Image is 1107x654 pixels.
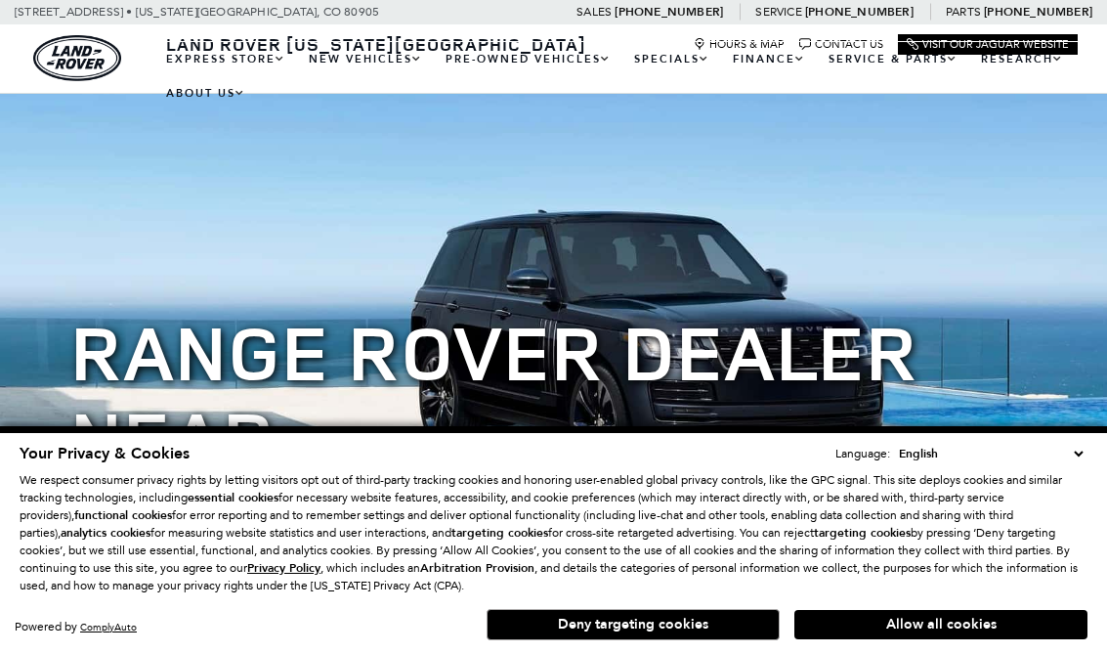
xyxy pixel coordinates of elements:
strong: targeting cookies [814,525,911,541]
strong: essential cookies [188,490,278,505]
span: Your Privacy & Cookies [20,443,190,464]
strong: analytics cookies [61,525,150,541]
a: Contact Us [799,38,883,51]
button: Deny targeting cookies [487,609,780,640]
nav: Main Navigation [154,42,1078,110]
u: Privacy Policy [247,560,320,576]
a: [STREET_ADDRESS] • [US_STATE][GEOGRAPHIC_DATA], CO 80905 [15,5,379,19]
a: land-rover [33,35,121,81]
a: Service & Parts [817,42,969,76]
a: Land Rover [US_STATE][GEOGRAPHIC_DATA] [154,32,598,56]
a: Finance [721,42,817,76]
a: New Vehicles [297,42,434,76]
strong: Arbitration Provision [420,560,534,576]
span: Sales [576,5,612,19]
strong: targeting cookies [451,525,548,541]
a: About Us [154,76,257,110]
span: Parts [946,5,981,19]
a: Hours & Map [694,38,785,51]
a: Research [969,42,1075,76]
a: [PHONE_NUMBER] [615,4,723,20]
button: Allow all cookies [794,610,1087,639]
span: Land Rover [US_STATE][GEOGRAPHIC_DATA] [166,32,586,56]
a: Specials [622,42,721,76]
a: Visit Our Jaguar Website [907,38,1069,51]
img: Land Rover [33,35,121,81]
select: Language Select [894,444,1087,463]
a: Privacy Policy [247,561,320,575]
h1: Range Rover Dealer near [GEOGRAPHIC_DATA], [GEOGRAPHIC_DATA] [70,308,1038,652]
a: [PHONE_NUMBER] [805,4,914,20]
span: Service [755,5,801,19]
a: Pre-Owned Vehicles [434,42,622,76]
div: Powered by [15,621,137,633]
strong: functional cookies [74,507,172,523]
div: Language: [835,448,890,459]
a: [PHONE_NUMBER] [984,4,1092,20]
a: ComplyAuto [80,621,137,633]
p: We respect consumer privacy rights by letting visitors opt out of third-party tracking cookies an... [20,471,1087,594]
a: EXPRESS STORE [154,42,297,76]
